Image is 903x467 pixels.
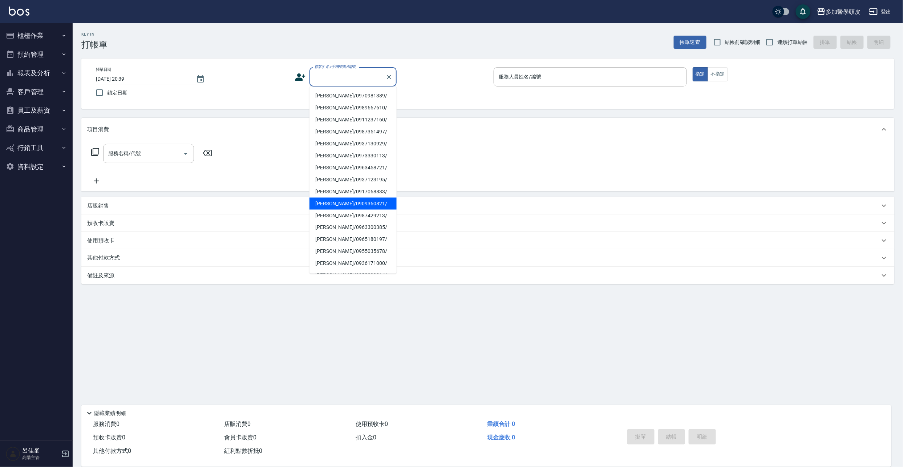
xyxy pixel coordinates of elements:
li: [PERSON_NAME]/0955035678/ [309,246,397,258]
div: 其他付款方式 [81,249,894,267]
button: save [796,4,810,19]
span: 業績合計 0 [487,420,515,427]
p: 使用預收卡 [87,237,114,245]
li: [PERSON_NAME]/0987429213/ [309,210,397,222]
p: 店販銷售 [87,202,109,210]
li: [PERSON_NAME]/0936171000/ [309,258,397,270]
li: [PERSON_NAME]/0911237160/ [309,114,397,126]
p: 預收卡販賣 [87,220,114,227]
span: 使用預收卡 0 [356,420,388,427]
button: Clear [384,72,394,82]
img: Person [6,447,20,461]
button: 客戶管理 [3,82,70,101]
div: 使用預收卡 [81,232,894,249]
span: 現金應收 0 [487,434,515,441]
li: [PERSON_NAME]/0970981389/ [309,90,397,102]
div: 備註及來源 [81,267,894,284]
span: 服務消費 0 [93,420,120,427]
button: 行銷工具 [3,138,70,157]
p: 隱藏業績明細 [94,410,126,417]
button: 多加醫學頭皮 [814,4,863,19]
p: 其他付款方式 [87,254,123,262]
span: 扣入金 0 [356,434,376,441]
span: 會員卡販賣 0 [224,434,257,441]
span: 結帳前確認明細 [725,39,761,46]
li: [PERSON_NAME]/0965180197/ [309,234,397,246]
li: [PERSON_NAME]/0989667610/ [309,102,397,114]
span: 紅利點數折抵 0 [224,447,263,454]
span: 鎖定日期 [107,89,127,97]
div: 預收卡販賣 [81,214,894,232]
span: 連續打單結帳 [777,39,808,46]
li: [PERSON_NAME]/0937130929/ [309,138,397,150]
button: 櫃檯作業 [3,26,70,45]
div: 項目消費 [81,118,894,141]
li: [PERSON_NAME]/0963458721/ [309,162,397,174]
button: 資料設定 [3,157,70,176]
div: 店販銷售 [81,197,894,214]
h2: Key In [81,32,108,37]
h3: 打帳單 [81,40,108,50]
button: 帳單速查 [674,36,706,49]
input: YYYY/MM/DD hh:mm [96,73,189,85]
button: Choose date, selected date is 2025-09-15 [192,71,209,88]
p: 高階主管 [22,454,59,461]
li: [PERSON_NAME]/0937123195/ [309,174,397,186]
button: 商品管理 [3,120,70,139]
li: [PERSON_NAME]/0963300385/ [309,222,397,234]
li: [PERSON_NAME]/0917068833/ [309,186,397,198]
button: 不指定 [708,67,728,81]
button: 登出 [866,5,894,19]
span: 店販消費 0 [224,420,251,427]
li: [PERSON_NAME]/0909360821/ [309,198,397,210]
label: 顧客姓名/手機號碼/編號 [315,64,356,69]
button: 指定 [693,67,708,81]
h5: 呂佳峯 [22,447,59,454]
li: [PERSON_NAME]/0987351497/ [309,126,397,138]
button: 預約管理 [3,45,70,64]
p: 項目消費 [87,126,109,133]
p: 備註及來源 [87,272,114,279]
label: 帳單日期 [96,67,111,72]
div: 多加醫學頭皮 [826,7,861,16]
li: [PERSON_NAME]/0973330113/ [309,150,397,162]
button: Open [180,148,191,160]
button: 員工及薪資 [3,101,70,120]
li: [PERSON_NAME]/0958399214/ [309,270,397,282]
img: Logo [9,7,29,16]
span: 其他付款方式 0 [93,447,131,454]
button: 報表及分析 [3,64,70,82]
span: 預收卡販賣 0 [93,434,125,441]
